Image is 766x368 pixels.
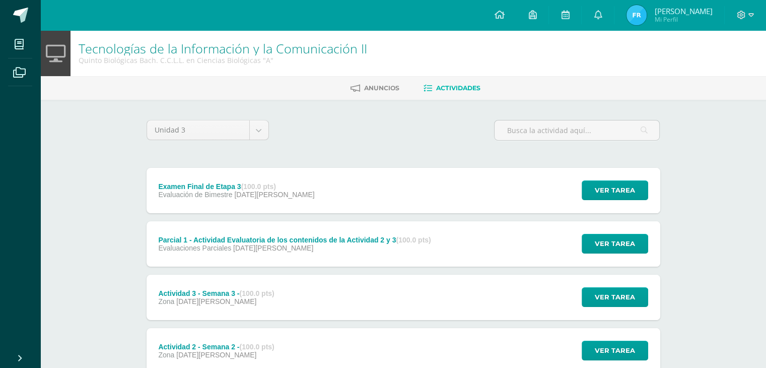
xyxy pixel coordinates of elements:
[595,288,635,306] span: Ver tarea
[239,289,274,297] strong: (100.0 pts)
[79,40,367,57] a: Tecnologías de la Información y la Comunicación II
[233,244,313,252] span: [DATE][PERSON_NAME]
[79,41,367,55] h1: Tecnologías de la Información y la Comunicación II
[176,297,256,305] span: [DATE][PERSON_NAME]
[155,120,242,140] span: Unidad 3
[595,181,635,200] span: Ver tarea
[595,234,635,253] span: Ver tarea
[147,120,268,140] a: Unidad 3
[176,351,256,359] span: [DATE][PERSON_NAME]
[582,180,648,200] button: Ver tarea
[396,236,431,244] strong: (100.0 pts)
[351,80,399,96] a: Anuncios
[158,289,274,297] div: Actividad 3 - Semana 3 -
[495,120,659,140] input: Busca la actividad aquí...
[158,297,174,305] span: Zona
[626,5,647,25] img: 68ba24b225891043b09fc5640df39309.png
[595,341,635,360] span: Ver tarea
[158,343,274,351] div: Actividad 2 - Semana 2 -
[654,15,712,24] span: Mi Perfil
[79,55,367,65] div: Quinto Biológicas Bach. C.C.L.L. en Ciencias Biológicas 'A'
[158,182,314,191] div: Examen Final de Etapa 3
[582,287,648,307] button: Ver tarea
[158,191,232,199] span: Evaluación de Bimestre
[241,182,276,191] strong: (100.0 pts)
[582,234,648,254] button: Ver tarea
[654,6,712,16] span: [PERSON_NAME]
[436,84,480,92] span: Actividades
[234,191,314,199] span: [DATE][PERSON_NAME]
[158,236,431,244] div: Parcial 1 - Actividad Evaluatoria de los contenidos de la Actividad 2 y 3
[158,244,231,252] span: Evaluaciones Parciales
[158,351,174,359] span: Zona
[239,343,274,351] strong: (100.0 pts)
[424,80,480,96] a: Actividades
[364,84,399,92] span: Anuncios
[582,341,648,360] button: Ver tarea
